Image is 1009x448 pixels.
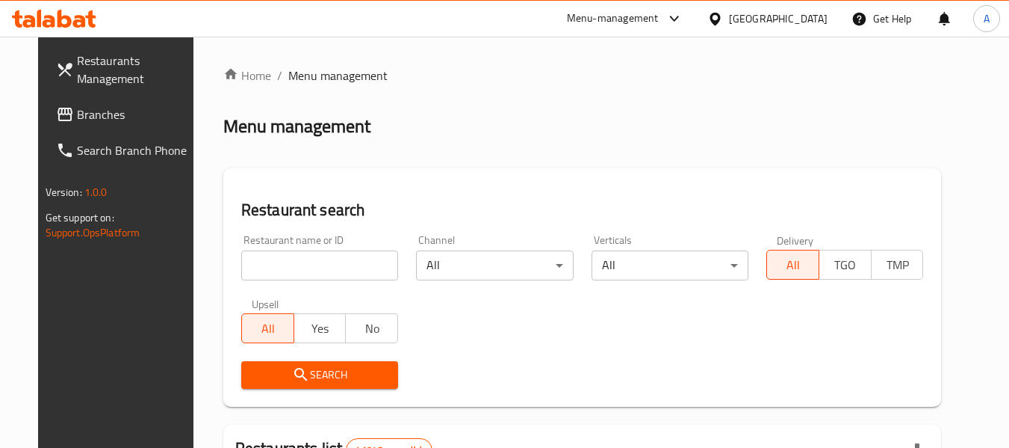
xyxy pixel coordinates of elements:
[223,114,370,138] h2: Menu management
[416,251,573,280] div: All
[253,366,386,384] span: Search
[248,318,288,340] span: All
[352,318,392,340] span: No
[44,96,207,132] a: Branches
[241,251,398,280] input: Search for restaurant name or ID..
[241,199,924,221] h2: Restaurant search
[77,141,195,159] span: Search Branch Phone
[592,251,748,280] div: All
[567,10,659,28] div: Menu-management
[46,182,82,202] span: Version:
[878,254,918,276] span: TMP
[84,182,108,202] span: 1.0.0
[241,361,398,389] button: Search
[300,318,341,340] span: Yes
[288,67,388,85] span: Menu management
[294,313,347,343] button: Yes
[825,254,866,276] span: TGO
[223,67,271,85] a: Home
[277,67,282,85] li: /
[77,52,195,88] span: Restaurants Management
[819,250,872,280] button: TGO
[766,250,819,280] button: All
[729,10,828,27] div: [GEOGRAPHIC_DATA]
[241,313,294,343] button: All
[984,10,990,27] span: A
[773,254,813,276] span: All
[44,132,207,168] a: Search Branch Phone
[223,67,942,85] nav: breadcrumb
[777,235,814,245] label: Delivery
[345,313,398,343] button: No
[871,250,924,280] button: TMP
[252,298,279,309] label: Upsell
[44,43,207,96] a: Restaurants Management
[46,223,140,242] a: Support.OpsPlatform
[46,208,114,227] span: Get support on:
[77,105,195,123] span: Branches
